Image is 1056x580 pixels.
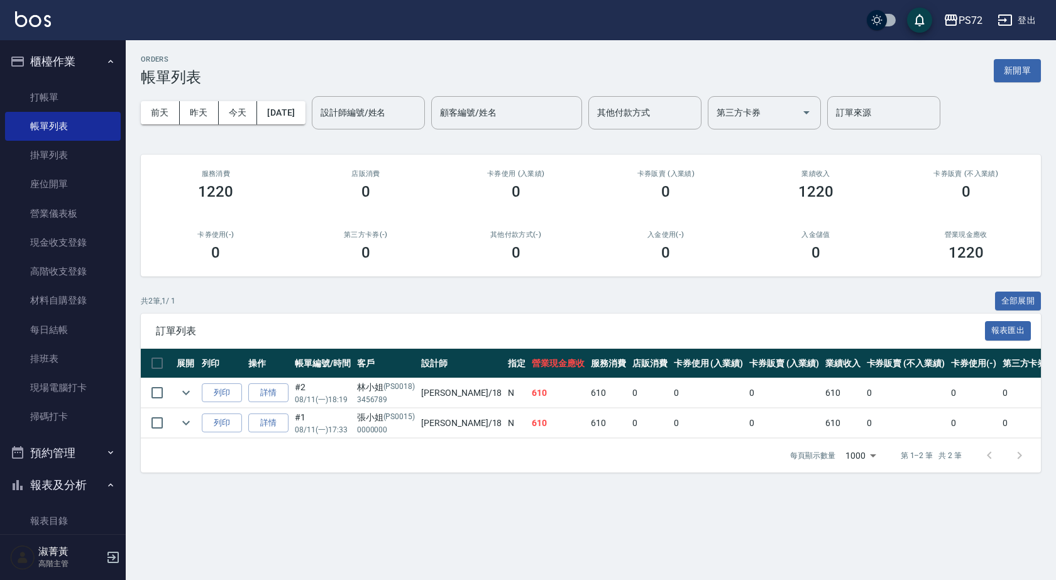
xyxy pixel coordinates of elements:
[606,170,726,178] h2: 卡券販賣 (入業績)
[798,183,833,200] h3: 1220
[959,13,982,28] div: PS72
[295,424,351,435] p: 08/11 (一) 17:33
[629,408,671,438] td: 0
[606,231,726,239] h2: 入金使用(-)
[292,408,354,438] td: #1
[5,257,121,286] a: 高階收支登錄
[141,101,180,124] button: 前天
[505,378,529,408] td: N
[418,378,505,408] td: [PERSON_NAME] /18
[38,545,102,558] h5: 淑菁黃
[202,383,242,403] button: 列印
[661,183,670,200] h3: 0
[505,349,529,378] th: 指定
[629,378,671,408] td: 0
[199,349,245,378] th: 列印
[156,170,276,178] h3: 服務消費
[822,378,864,408] td: 610
[822,349,864,378] th: 業績收入
[5,45,121,78] button: 櫃檯作業
[906,170,1026,178] h2: 卡券販賣 (不入業績)
[38,558,102,569] p: 高階主管
[985,324,1031,336] a: 報表匯出
[588,408,629,438] td: 610
[840,439,881,473] div: 1000
[746,408,822,438] td: 0
[746,378,822,408] td: 0
[864,378,948,408] td: 0
[211,244,220,261] h3: 0
[361,244,370,261] h3: 0
[756,170,876,178] h2: 業績收入
[671,408,747,438] td: 0
[529,349,588,378] th: 營業現金應收
[248,413,289,433] a: 詳情
[5,402,121,431] a: 掃碼打卡
[357,381,415,394] div: 林小姐
[938,8,987,33] button: PS72
[962,183,971,200] h3: 0
[796,102,817,123] button: Open
[15,11,51,27] img: Logo
[5,141,121,170] a: 掛單列表
[180,101,219,124] button: 昨天
[248,383,289,403] a: 詳情
[198,183,233,200] h3: 1220
[292,378,354,408] td: #2
[790,450,835,461] p: 每頁顯示數量
[985,321,1031,341] button: 報表匯出
[456,170,576,178] h2: 卡券使用 (入業績)
[306,231,426,239] h2: 第三方卡券(-)
[5,199,121,228] a: 營業儀表板
[529,378,588,408] td: 610
[257,101,305,124] button: [DATE]
[864,349,948,378] th: 卡券販賣 (不入業績)
[512,183,520,200] h3: 0
[418,408,505,438] td: [PERSON_NAME] /18
[756,231,876,239] h2: 入金儲值
[948,378,999,408] td: 0
[456,231,576,239] h2: 其他付款方式(-)
[177,383,195,402] button: expand row
[907,8,932,33] button: save
[629,349,671,378] th: 店販消費
[295,394,351,405] p: 08/11 (一) 18:19
[173,349,199,378] th: 展開
[357,394,415,405] p: 3456789
[5,286,121,315] a: 材料自購登錄
[5,170,121,199] a: 座位開單
[995,292,1042,311] button: 全部展開
[949,244,984,261] h3: 1220
[156,231,276,239] h2: 卡券使用(-)
[5,112,121,141] a: 帳單列表
[5,469,121,501] button: 報表及分析
[306,170,426,178] h2: 店販消費
[994,64,1041,76] a: 新開單
[361,183,370,200] h3: 0
[746,349,822,378] th: 卡券販賣 (入業績)
[671,378,747,408] td: 0
[5,506,121,535] a: 報表目錄
[5,228,121,257] a: 現金收支登錄
[177,413,195,432] button: expand row
[357,424,415,435] p: 0000000
[383,381,415,394] p: (PS0018)
[993,9,1041,32] button: 登出
[661,244,670,261] h3: 0
[292,349,354,378] th: 帳單編號/時間
[948,349,999,378] th: 卡券使用(-)
[354,349,419,378] th: 客戶
[864,408,948,438] td: 0
[512,244,520,261] h3: 0
[948,408,999,438] td: 0
[529,408,588,438] td: 610
[141,68,201,86] h3: 帳單列表
[418,349,505,378] th: 設計師
[906,231,1026,239] h2: 營業現金應收
[5,315,121,344] a: 每日結帳
[156,325,985,337] span: 訂單列表
[588,349,629,378] th: 服務消費
[202,413,242,433] button: 列印
[994,59,1041,82] button: 新開單
[245,349,292,378] th: 操作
